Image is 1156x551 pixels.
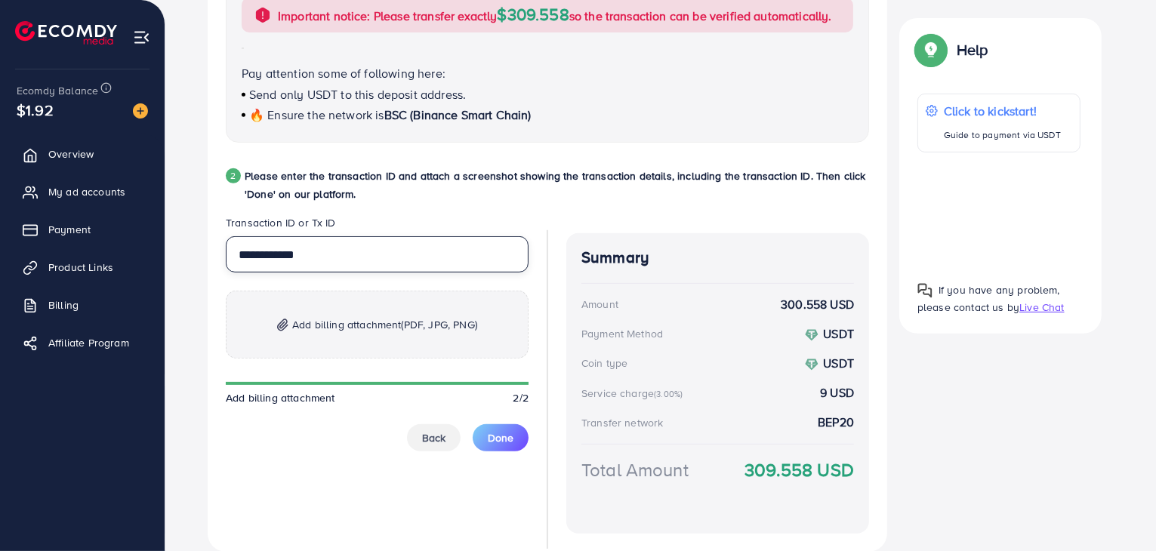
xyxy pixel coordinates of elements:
[245,167,869,203] p: Please enter the transaction ID and attach a screenshot showing the transaction details, includin...
[823,325,854,342] strong: USDT
[944,126,1061,144] p: Guide to payment via USDT
[11,252,153,282] a: Product Links
[917,36,945,63] img: Popup guide
[133,103,148,119] img: image
[292,316,477,334] span: Add billing attachment
[48,146,94,162] span: Overview
[15,21,117,45] img: logo
[277,319,288,331] img: img
[402,317,477,332] span: (PDF, JPG, PNG)
[818,414,854,431] strong: BEP20
[226,390,335,405] span: Add billing attachment
[384,106,532,123] span: BSC (Binance Smart Chain)
[917,283,933,298] img: Popup guide
[226,168,241,183] div: 2
[254,6,272,24] img: alert
[581,326,663,341] div: Payment Method
[488,430,513,445] span: Done
[498,2,569,26] span: $309.558
[11,214,153,245] a: Payment
[48,184,125,199] span: My ad accounts
[581,248,854,267] h4: Summary
[805,358,818,371] img: coin
[513,390,529,405] span: 2/2
[581,457,689,483] div: Total Amount
[133,29,150,46] img: menu
[242,64,853,82] p: Pay attention some of following here:
[581,386,687,401] div: Service charge
[820,384,854,402] strong: 9 USD
[249,106,384,123] span: 🔥 Ensure the network is
[805,328,818,342] img: coin
[11,328,153,358] a: Affiliate Program
[781,296,854,313] strong: 300.558 USD
[11,177,153,207] a: My ad accounts
[407,424,461,451] button: Back
[581,415,664,430] div: Transfer network
[581,297,618,312] div: Amount
[957,41,988,59] p: Help
[48,260,113,275] span: Product Links
[48,297,79,312] span: Billing
[278,5,832,25] p: Important notice: Please transfer exactly so the transaction can be verified automatically.
[48,335,129,350] span: Affiliate Program
[48,222,91,237] span: Payment
[17,99,54,121] span: $1.92
[654,388,683,400] small: (3.00%)
[17,83,98,98] span: Ecomdy Balance
[11,290,153,320] a: Billing
[581,356,627,371] div: Coin type
[944,102,1061,120] p: Click to kickstart!
[744,457,854,483] strong: 309.558 USD
[242,85,853,103] p: Send only USDT to this deposit address.
[1019,300,1064,315] span: Live Chat
[917,282,1060,315] span: If you have any problem, please contact us by
[473,424,529,451] button: Done
[11,139,153,169] a: Overview
[422,430,445,445] span: Back
[823,355,854,371] strong: USDT
[1092,483,1145,540] iframe: Chat
[226,215,529,236] legend: Transaction ID or Tx ID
